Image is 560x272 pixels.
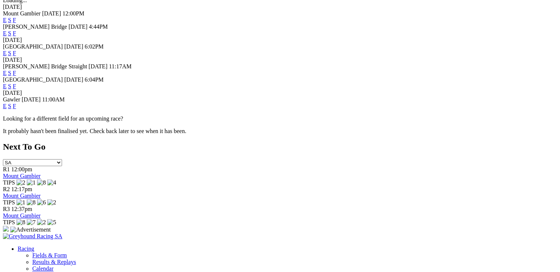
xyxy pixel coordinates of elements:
[42,10,61,17] span: [DATE]
[11,186,32,192] span: 12:17pm
[3,142,557,152] h2: Next To Go
[47,179,56,186] img: 4
[3,179,15,186] span: TIPS
[3,24,67,30] span: [PERSON_NAME] Bridge
[37,199,46,206] img: 6
[85,76,104,83] span: 6:04PM
[3,83,7,89] a: E
[3,70,7,76] a: E
[47,199,56,206] img: 2
[8,70,11,76] a: S
[37,219,46,226] img: 2
[8,103,11,109] a: S
[10,226,51,233] img: Advertisement
[8,50,11,56] a: S
[3,103,7,109] a: E
[13,83,16,89] a: F
[3,37,557,43] div: [DATE]
[27,219,36,226] img: 7
[32,265,54,272] a: Calendar
[3,199,15,205] span: TIPS
[17,199,25,206] img: 1
[3,43,63,50] span: [GEOGRAPHIC_DATA]
[3,219,15,225] span: TIPS
[3,115,557,122] p: Looking for a different field for an upcoming race?
[3,17,7,23] a: E
[8,83,11,89] a: S
[3,96,20,103] span: Gawler
[3,90,557,96] div: [DATE]
[8,17,11,23] a: S
[3,186,10,192] span: R2
[32,252,67,258] a: Fields & Form
[64,43,83,50] span: [DATE]
[3,173,41,179] a: Mount Gambier
[69,24,88,30] span: [DATE]
[89,24,108,30] span: 4:44PM
[109,63,132,69] span: 11:17AM
[18,246,34,252] a: Racing
[3,30,7,36] a: E
[27,199,36,206] img: 8
[3,206,10,212] span: R3
[11,206,32,212] span: 12:37pm
[17,179,25,186] img: 2
[3,128,186,134] partial: It probably hasn't been finalised yet. Check back later to see when it has been.
[3,226,9,232] img: 15187_Greyhounds_GreysPlayCentral_Resize_SA_WebsiteBanner_300x115_2025.jpg
[3,76,63,83] span: [GEOGRAPHIC_DATA]
[37,179,46,186] img: 8
[13,70,16,76] a: F
[3,50,7,56] a: E
[3,57,557,63] div: [DATE]
[13,30,16,36] a: F
[13,103,16,109] a: F
[3,233,62,240] img: Greyhound Racing SA
[27,179,36,186] img: 1
[22,96,41,103] span: [DATE]
[42,96,65,103] span: 11:00AM
[3,212,41,219] a: Mount Gambier
[3,10,41,17] span: Mount Gambier
[3,63,87,69] span: [PERSON_NAME] Bridge Straight
[13,50,16,56] a: F
[64,76,83,83] span: [DATE]
[17,219,25,226] img: 8
[85,43,104,50] span: 6:02PM
[47,219,56,226] img: 5
[8,30,11,36] a: S
[3,4,557,10] div: [DATE]
[3,166,10,172] span: R1
[32,259,76,265] a: Results & Replays
[62,10,84,17] span: 12:00PM
[3,193,41,199] a: Mount Gambier
[11,166,32,172] span: 12:00pm
[13,17,16,23] a: F
[88,63,108,69] span: [DATE]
